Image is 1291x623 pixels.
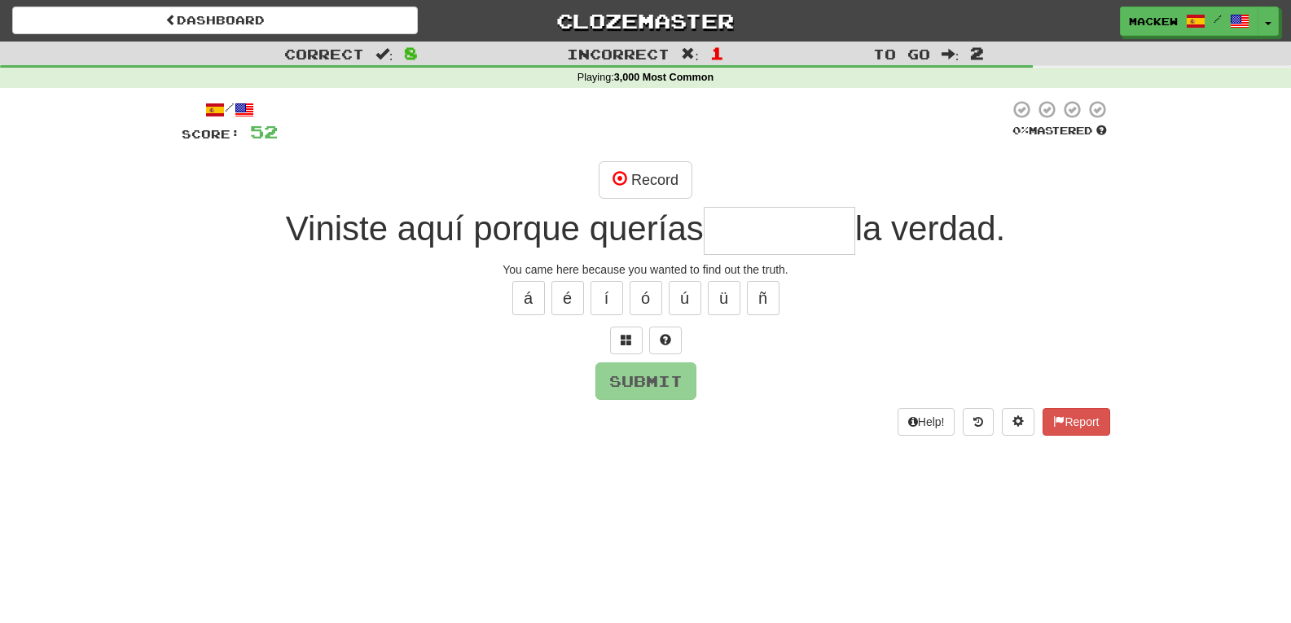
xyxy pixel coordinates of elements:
[286,209,704,248] span: Viniste aquí porque querías
[610,327,643,354] button: Switch sentence to multiple choice alt+p
[1120,7,1258,36] a: mackew /
[1012,124,1029,137] span: 0 %
[442,7,848,35] a: Clozemaster
[404,43,418,63] span: 8
[595,362,696,400] button: Submit
[649,327,682,354] button: Single letter hint - you only get 1 per sentence and score half the points! alt+h
[1129,14,1178,29] span: mackew
[747,281,779,315] button: ñ
[182,261,1110,278] div: You came here because you wanted to find out the truth.
[1214,13,1222,24] span: /
[182,99,278,120] div: /
[898,408,955,436] button: Help!
[614,72,714,83] strong: 3,000 Most Common
[630,281,662,315] button: ó
[963,408,994,436] button: Round history (alt+y)
[710,43,724,63] span: 1
[250,121,278,142] span: 52
[375,47,393,61] span: :
[873,46,930,62] span: To go
[512,281,545,315] button: á
[1009,124,1110,138] div: Mastered
[284,46,364,62] span: Correct
[599,161,692,199] button: Record
[708,281,740,315] button: ü
[855,209,1005,248] span: la verdad.
[182,127,240,141] span: Score:
[970,43,984,63] span: 2
[591,281,623,315] button: í
[551,281,584,315] button: é
[567,46,670,62] span: Incorrect
[669,281,701,315] button: ú
[681,47,699,61] span: :
[942,47,959,61] span: :
[12,7,418,34] a: Dashboard
[1043,408,1109,436] button: Report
